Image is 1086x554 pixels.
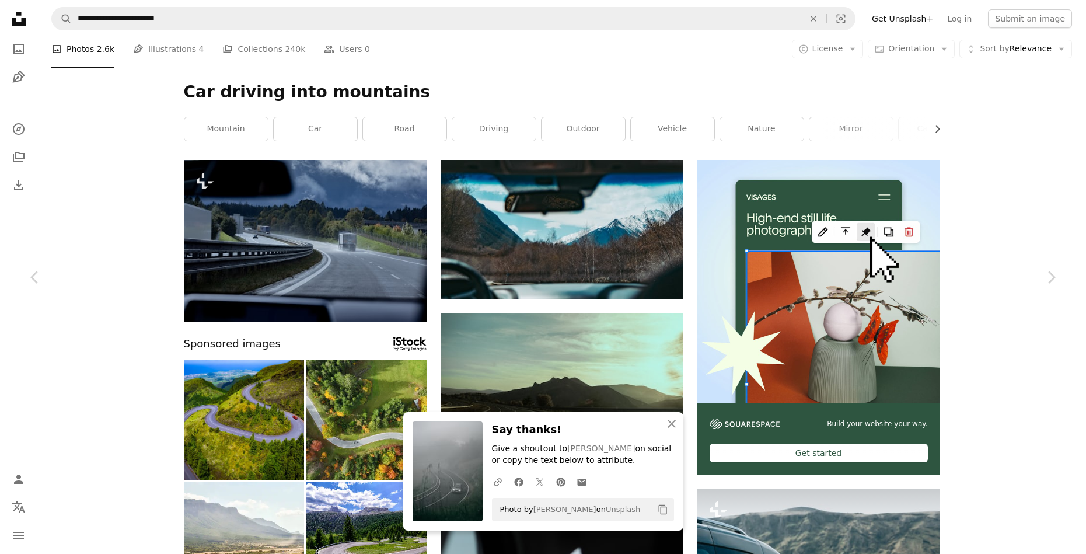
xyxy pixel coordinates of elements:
[7,117,30,141] a: Explore
[792,40,864,58] button: License
[899,117,982,141] a: car driving
[222,30,305,68] a: Collections 240k
[7,496,30,519] button: Language
[7,173,30,197] a: Download History
[441,224,683,234] a: snow covered mountain during daytime
[827,419,927,429] span: Build your website your way.
[940,9,979,28] a: Log in
[801,8,826,30] button: Clear
[980,43,1052,55] span: Relevance
[606,505,640,514] a: Unsplash
[827,8,855,30] button: Visual search
[533,505,596,514] a: [PERSON_NAME]
[184,160,427,322] img: a truck driving down a highway next to a forest
[492,421,674,438] h3: Say thanks!
[52,8,72,30] button: Search Unsplash
[7,468,30,491] a: Log in / Sign up
[988,9,1072,28] button: Submit an image
[184,235,427,246] a: a truck driving down a highway next to a forest
[363,117,446,141] a: road
[441,160,683,299] img: snow covered mountain during daytime
[710,419,780,429] img: file-1606177908946-d1eed1cbe4f5image
[184,82,940,103] h1: Car driving into mountains
[710,444,928,462] div: Get started
[809,117,893,141] a: mirror
[888,44,934,53] span: Orientation
[7,145,30,169] a: Collections
[184,336,281,353] span: Sponsored images
[865,9,940,28] a: Get Unsplash+
[133,30,204,68] a: Illustrations 4
[529,470,550,493] a: Share on Twitter
[697,160,940,403] img: file-1723602894256-972c108553a7image
[285,43,305,55] span: 240k
[494,500,641,519] span: Photo by on
[812,44,843,53] span: License
[567,444,635,453] a: [PERSON_NAME]
[1016,221,1086,333] a: Next
[550,470,571,493] a: Share on Pinterest
[274,117,357,141] a: car
[199,43,204,55] span: 4
[441,313,683,475] img: a car driving down a road with mountains in the background
[51,7,855,30] form: Find visuals sitewide
[542,117,625,141] a: outdoor
[508,470,529,493] a: Share on Facebook
[324,30,370,68] a: Users 0
[571,470,592,493] a: Share over email
[441,388,683,399] a: a car driving down a road with mountains in the background
[7,65,30,89] a: Illustrations
[980,44,1009,53] span: Sort by
[959,40,1072,58] button: Sort byRelevance
[720,117,804,141] a: nature
[184,117,268,141] a: mountain
[452,117,536,141] a: driving
[631,117,714,141] a: vehicle
[927,117,940,141] button: scroll list to the right
[7,37,30,61] a: Photos
[7,524,30,547] button: Menu
[365,43,370,55] span: 0
[306,360,427,480] img: Drone shot of a winding road in the fall in Austria
[653,500,673,520] button: Copy to clipboard
[184,360,304,480] img: Aerial images on top of roads in the middle of the mountains in Sao Miguel Island, Azores, Portugal
[697,160,940,475] a: Build your website your way.Get started
[868,40,955,58] button: Orientation
[492,443,674,466] p: Give a shoutout to on social or copy the text below to attribute.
